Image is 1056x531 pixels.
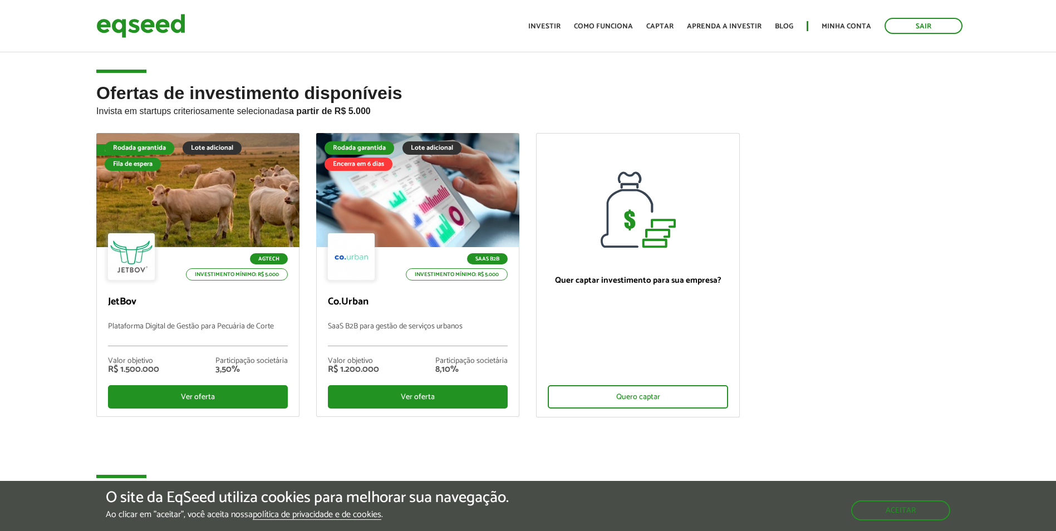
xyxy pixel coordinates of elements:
[108,365,159,374] div: R$ 1.500.000
[289,106,371,116] strong: a partir de R$ 5.000
[328,385,508,409] div: Ver oferta
[406,268,508,281] p: Investimento mínimo: R$ 5.000
[215,365,288,374] div: 3,50%
[106,489,509,507] h5: O site da EqSeed utiliza cookies para melhorar sua navegação.
[106,509,509,520] p: Ao clicar em "aceitar", você aceita nossa .
[96,103,960,116] p: Invista em startups criteriosamente selecionadas
[253,510,381,520] a: política de privacidade e de cookies
[687,23,762,30] a: Aprenda a investir
[96,144,154,155] div: Fila de espera
[402,141,461,155] div: Lote adicional
[108,385,288,409] div: Ver oferta
[328,357,379,365] div: Valor objetivo
[851,500,950,520] button: Aceitar
[548,385,728,409] div: Quero captar
[328,296,508,308] p: Co.Urban
[186,268,288,281] p: Investimento mínimo: R$ 5.000
[435,357,508,365] div: Participação societária
[105,158,161,171] div: Fila de espera
[646,23,674,30] a: Captar
[325,158,392,171] div: Encerra em 6 dias
[316,133,519,417] a: Rodada garantida Lote adicional Encerra em 6 dias SaaS B2B Investimento mínimo: R$ 5.000 Co.Urban...
[328,322,508,346] p: SaaS B2B para gestão de serviços urbanos
[108,296,288,308] p: JetBov
[574,23,633,30] a: Como funciona
[467,253,508,264] p: SaaS B2B
[108,322,288,346] p: Plataforma Digital de Gestão para Pecuária de Corte
[96,11,185,41] img: EqSeed
[885,18,962,34] a: Sair
[105,141,174,155] div: Rodada garantida
[325,141,394,155] div: Rodada garantida
[96,83,960,133] h2: Ofertas de investimento disponíveis
[108,357,159,365] div: Valor objetivo
[328,365,379,374] div: R$ 1.200.000
[96,133,299,417] a: Fila de espera Rodada garantida Lote adicional Fila de espera Agtech Investimento mínimo: R$ 5.00...
[822,23,871,30] a: Minha conta
[250,253,288,264] p: Agtech
[215,357,288,365] div: Participação societária
[548,276,728,286] p: Quer captar investimento para sua empresa?
[528,23,561,30] a: Investir
[435,365,508,374] div: 8,10%
[183,141,242,155] div: Lote adicional
[536,133,739,417] a: Quer captar investimento para sua empresa? Quero captar
[775,23,793,30] a: Blog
